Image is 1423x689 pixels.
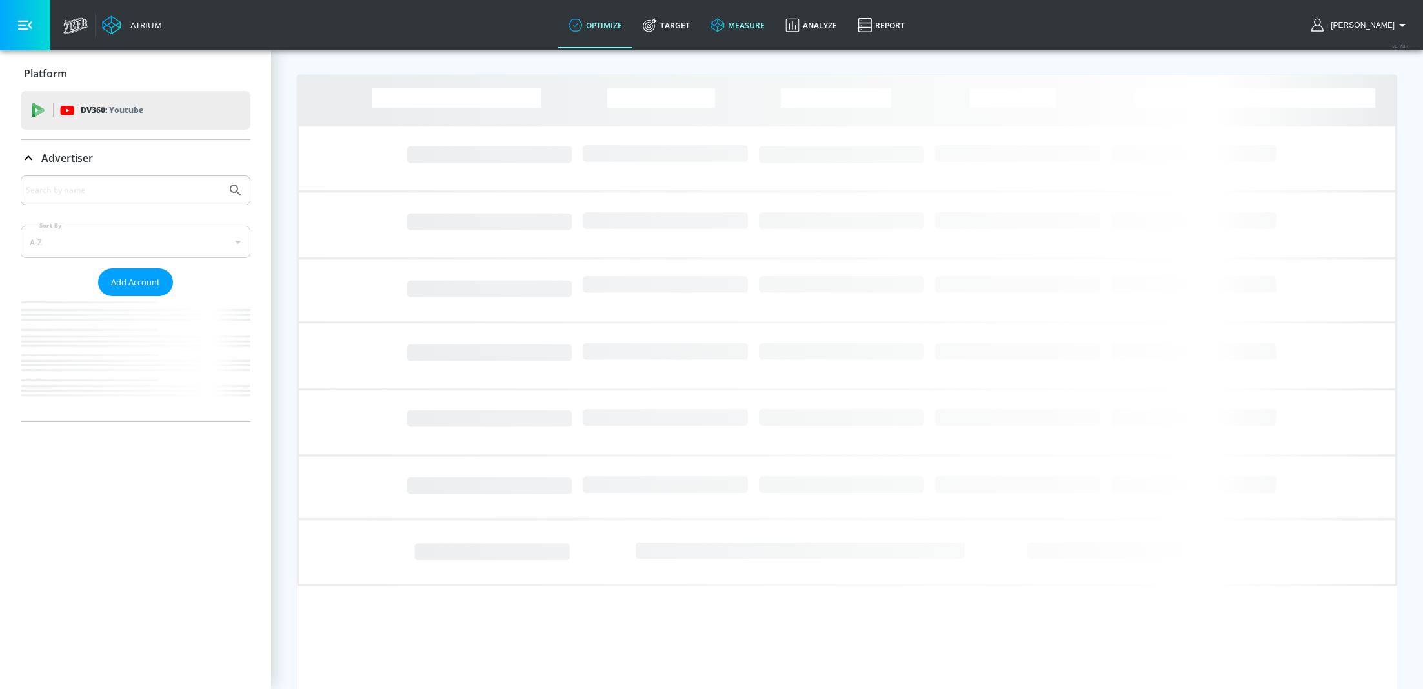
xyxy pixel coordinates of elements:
span: login as: stephanie.wolklin@zefr.com [1326,21,1395,30]
a: Atrium [102,15,162,35]
label: Sort By [37,221,65,230]
a: Analyze [775,2,847,48]
input: Search by name [26,182,221,199]
p: Platform [24,66,67,81]
nav: list of Advertiser [21,296,250,421]
div: DV360: Youtube [21,91,250,130]
a: Report [847,2,915,48]
a: measure [700,2,775,48]
span: v 4.24.0 [1392,43,1410,50]
div: A-Z [21,226,250,258]
div: Advertiser [21,140,250,176]
div: Platform [21,55,250,92]
span: Add Account [111,275,160,290]
button: [PERSON_NAME] [1311,17,1410,33]
button: Add Account [98,268,173,296]
p: Advertiser [41,151,93,165]
div: Advertiser [21,175,250,421]
a: optimize [558,2,632,48]
p: DV360: [81,103,143,117]
p: Youtube [109,103,143,117]
a: Target [632,2,700,48]
div: Atrium [125,19,162,31]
